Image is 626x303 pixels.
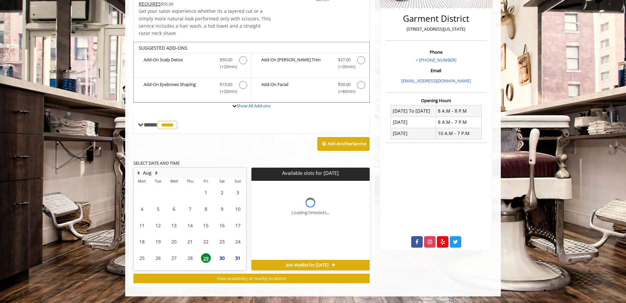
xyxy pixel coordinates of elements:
[317,137,370,151] button: Add AnotherService
[144,56,213,70] b: Add-On Scalp Detox
[292,209,329,216] div: Loading timeslots...
[198,250,214,266] td: Select day29
[144,81,213,95] b: Add-On Eyebrows Shaping
[391,105,436,117] td: [DATE] To [DATE]
[230,250,246,266] td: Select day31
[220,56,232,63] span: $50.00
[254,170,367,176] p: Available slots for [DATE]
[216,88,236,95] span: (+20min )
[286,262,328,268] span: Join Waitlist for [DATE]
[334,63,354,70] span: (+20min )
[387,68,485,73] h3: Email
[150,178,166,184] th: Tue
[216,63,236,70] span: (+20min )
[154,169,159,177] button: Next Month
[255,81,366,96] label: Add-On Facial
[220,81,232,88] span: $15.00
[261,56,331,70] b: Add-On [PERSON_NAME] Trim
[137,81,248,96] label: Add-On Eyebrows Shaping
[391,117,436,128] td: [DATE]
[198,178,214,184] th: Fri
[133,42,370,103] div: Scissor Cut Add-onS
[139,1,161,7] span: This service needs some Advance to be paid before we block your appointment
[385,98,487,103] h3: Opening Hours
[182,178,198,184] th: Thu
[233,253,243,263] span: 31
[436,105,481,117] td: 8 A.M - 8 P.M
[217,275,286,281] span: View availability at nearby locations
[338,81,351,88] span: $50.00
[217,253,227,263] span: 30
[237,103,270,109] a: Show All Add-ons
[135,169,141,177] button: Previous Month
[139,0,271,8] div: $55.00
[436,117,481,128] td: 8 A.M - 7 P.M
[416,57,456,63] a: + [PHONE_NUMBER]
[134,178,150,184] th: Mon
[255,56,366,72] label: Add-On Beard Trim
[391,128,436,139] td: [DATE]
[436,128,481,139] td: 10 A.M - 7 P.M
[230,178,246,184] th: Sun
[334,88,354,95] span: (+40min )
[201,253,211,263] span: 29
[401,78,471,84] a: [EMAIL_ADDRESS][DOMAIN_NAME]
[387,14,485,23] h2: Garment District
[133,160,180,166] b: SELECT DATE AND TIME
[139,8,271,37] p: Get your salon experience whether its a layered cut or a simply more natural look performed only ...
[214,250,230,266] td: Select day30
[166,178,182,184] th: Wed
[338,56,351,63] span: $27.00
[137,56,248,72] label: Add-On Scalp Detox
[327,141,366,147] b: Add Another Service
[139,45,187,51] b: SUGGESTED ADD-ONS
[387,50,485,54] h3: Phone
[261,81,331,95] b: Add-On Facial
[133,274,370,283] button: View availability at nearby locations
[143,169,152,177] button: Aug
[214,178,230,184] th: Sat
[387,26,485,33] p: [STREET_ADDRESS][US_STATE]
